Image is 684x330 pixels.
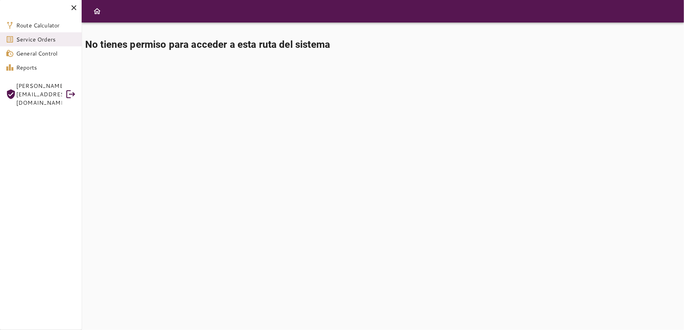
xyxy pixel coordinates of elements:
span: Reports [16,63,76,72]
span: General Control [16,49,76,58]
span: [PERSON_NAME][EMAIL_ADDRESS][DOMAIN_NAME] [16,82,62,107]
h1: No tienes permiso para acceder a esta ruta del sistema [85,38,680,52]
button: Open drawer [90,4,104,18]
span: Service Orders [16,35,76,44]
span: Route Calculator [16,21,76,30]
